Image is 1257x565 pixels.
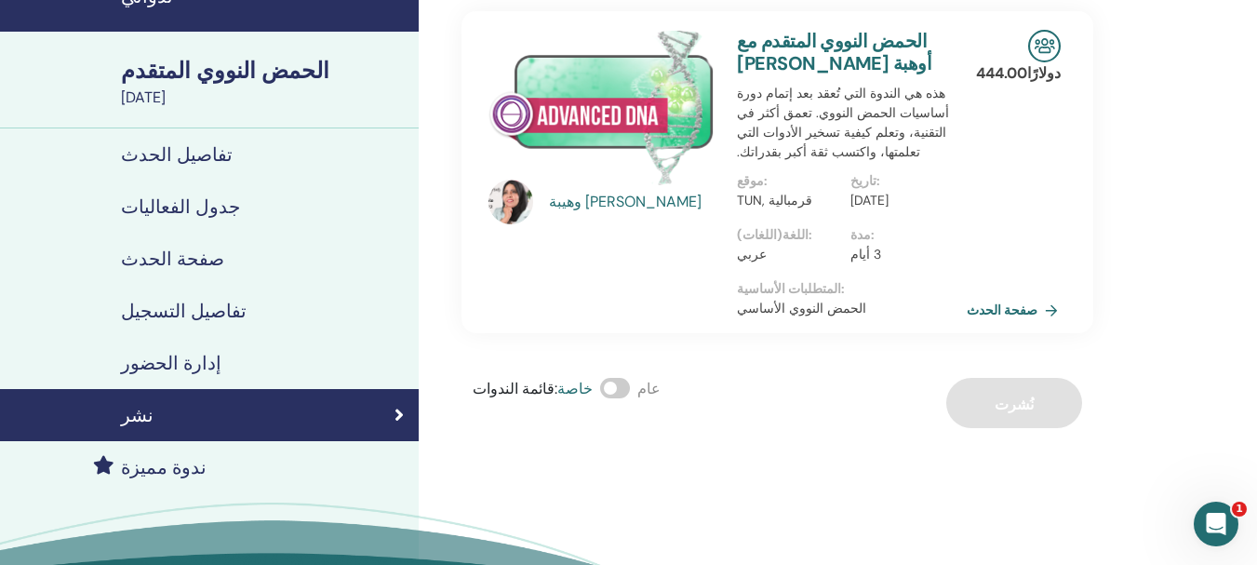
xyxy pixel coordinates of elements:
[121,195,240,219] font: جدول الفعاليات
[967,303,1037,319] font: صفحة الحدث
[121,299,247,323] font: تفاصيل التسجيل
[841,280,845,297] font: :
[488,30,715,185] img: الحمض النووي المتقدم
[549,191,718,213] a: وهيبة [PERSON_NAME]
[871,226,875,243] font: :
[121,351,221,375] font: إدارة الحضور
[876,172,880,189] font: :
[473,379,555,398] font: قائمة الندوات
[1194,502,1238,546] iframe: الدردشة المباشرة عبر الاتصال الداخلي
[737,226,809,243] font: اللغة(اللغات)
[585,192,702,211] font: [PERSON_NAME]
[737,192,812,209] font: TUN, قرمبالية
[637,379,661,398] font: عام
[1028,30,1061,62] img: ندوة شخصية
[809,226,812,243] font: :
[737,280,841,297] font: المتطلبات الأساسية
[121,87,166,107] font: [DATE]
[976,63,1027,83] font: 444.00
[850,192,889,209] font: [DATE]
[488,180,533,224] img: default.jpg
[850,246,881,262] font: 3 أيام
[110,55,419,109] a: الحمض النووي المتقدم[DATE]
[555,379,557,398] font: :
[121,403,154,427] font: نشر
[1027,63,1061,83] font: دولارًا
[1236,503,1243,515] font: 1
[549,192,582,211] font: وهيبة
[850,226,871,243] font: مدة
[557,379,593,398] font: خاصة
[121,247,224,271] font: صفحة الحدث
[737,246,767,262] font: عربي
[737,29,931,75] a: الحمض النووي المتقدم مع أوهبة [PERSON_NAME]
[764,172,768,189] font: :
[967,296,1065,324] a: صفحة الحدث
[737,172,764,189] font: موقع
[121,455,207,479] font: ندوة مميزة
[737,300,866,316] font: الحمض النووي الأساسي
[121,142,233,167] font: تفاصيل الحدث
[737,85,949,160] font: هذه هي الندوة التي تُعقد بعد إتمام دورة أساسيات الحمض النووي. تعمق أكثر في التقنية، وتعلم كيفية ت...
[121,56,329,85] font: الحمض النووي المتقدم
[850,172,876,189] font: تاريخ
